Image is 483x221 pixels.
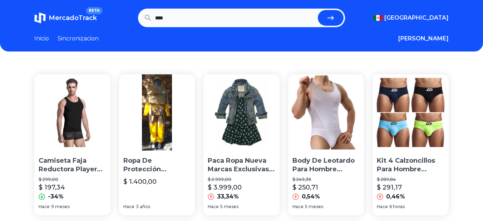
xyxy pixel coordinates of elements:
[377,204,388,210] span: Hace
[119,74,195,215] a: Ropa De Protección Personal Para Uso De AgroquimicosRopa De Protección Personal Para Uso De Agroq...
[34,12,46,24] img: MercadoTrack
[398,34,449,43] button: [PERSON_NAME]
[386,192,405,201] p: 0,46%
[302,192,320,201] p: 0,54%
[373,74,449,151] img: Kit 4 Calzoncillos Para Hombre Boxers Bragas Ropa Interior
[373,15,383,21] img: Mexico
[292,182,318,192] p: $ 250,71
[49,14,97,22] span: MercadoTrack
[288,74,364,215] a: Body De Leotardo Para Hombre Arjen Kroos Ropa InteriorBody De Leotardo Para Hombre [PERSON_NAME] ...
[136,204,150,210] span: 3 años
[220,204,238,210] span: 5 meses
[208,204,219,210] span: Hace
[377,182,402,192] p: $ 291,17
[123,156,191,174] p: Ropa De Protección Personal Para Uso De Agroquimicos
[34,34,49,43] a: Inicio
[208,177,275,182] p: $ 2.999,00
[389,204,405,210] span: 6 horas
[34,12,97,24] a: MercadoTrackBETA
[288,74,364,151] img: Body De Leotardo Para Hombre Arjen Kroos Ropa Interior
[123,177,157,187] p: $ 1.400,00
[34,74,110,215] a: Camiseta Faja Reductora Playeras Ropa Interior HombreCamiseta Faja Reductora Playeras Ropa Interi...
[203,74,280,215] a: Paca Ropa Nueva Marcas Exclusivas Boutique Temporada 2019Paca Ropa Nueva Marcas Exclusivas Boutiq...
[292,177,360,182] p: $ 249,36
[208,182,242,192] p: $ 3.999,00
[39,182,65,192] p: $ 197,34
[305,204,323,210] span: 5 meses
[39,177,106,182] p: $ 299,00
[123,204,134,210] span: Hace
[119,74,195,151] img: Ropa De Protección Personal Para Uso De Agroquimicos
[34,74,110,151] img: Camiseta Faja Reductora Playeras Ropa Interior Hombre
[48,192,64,201] p: -34%
[384,14,449,22] span: [GEOGRAPHIC_DATA]
[208,156,275,174] p: Paca Ropa Nueva Marcas Exclusivas Boutique Temporada 2019
[377,156,444,174] p: Kit 4 Calzoncillos Para Hombre Boxers Bragas Ropa Interior
[58,34,99,43] a: Sincronizacion
[39,156,106,174] p: Camiseta Faja Reductora Playeras Ropa Interior Hombre
[292,156,360,174] p: Body De Leotardo Para Hombre [PERSON_NAME] Ropa Interior
[373,74,449,215] a: Kit 4 Calzoncillos Para Hombre Boxers Bragas Ropa InteriorKit 4 Calzoncillos Para Hombre Boxers B...
[203,74,280,151] img: Paca Ropa Nueva Marcas Exclusivas Boutique Temporada 2019
[217,192,239,201] p: 33,34%
[51,204,70,210] span: 9 meses
[39,204,50,210] span: Hace
[86,7,103,14] span: BETA
[373,14,449,22] button: [GEOGRAPHIC_DATA]
[377,177,444,182] p: $ 289,84
[292,204,304,210] span: Hace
